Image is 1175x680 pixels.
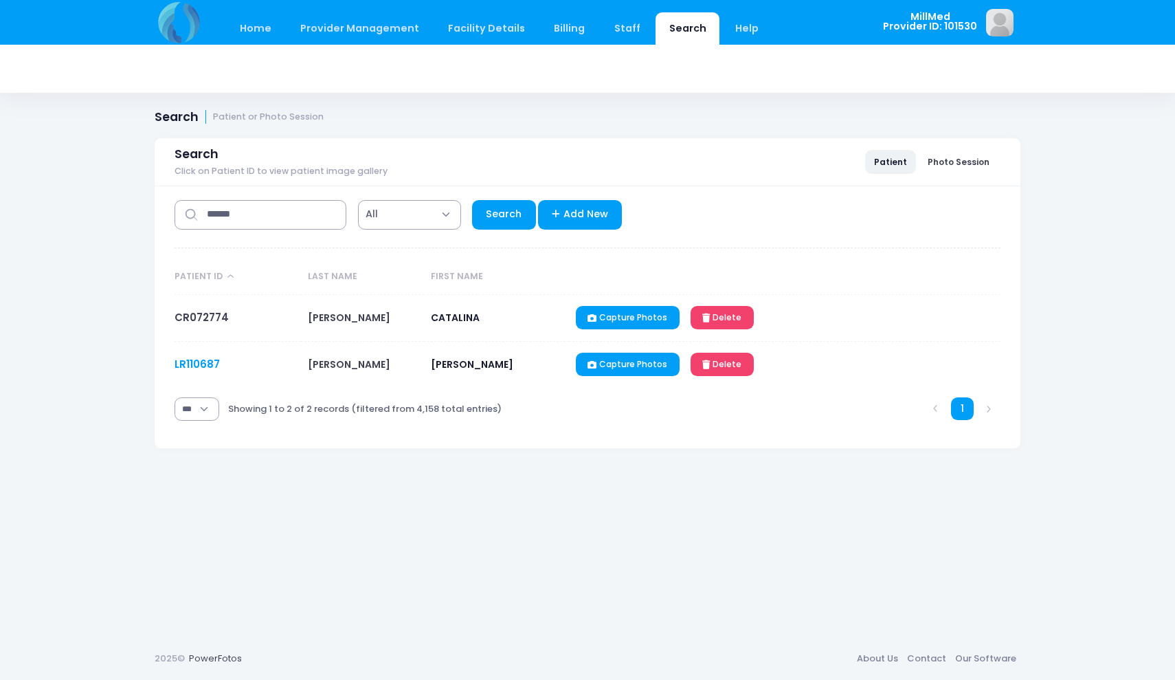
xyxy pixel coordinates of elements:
img: image [986,9,1014,36]
a: Capture Photos [576,306,680,329]
a: Home [226,12,284,45]
small: Patient or Photo Session [213,112,324,122]
span: All [358,200,461,230]
a: CR072774 [175,310,229,325]
a: LR110687 [175,357,220,371]
a: Capture Photos [576,353,680,376]
a: Photo Session [919,150,998,173]
span: Search [175,147,219,162]
a: 1 [951,397,974,420]
a: Our Software [950,646,1020,671]
a: Delete [691,353,754,376]
a: Delete [691,306,754,329]
a: PowerFotos [189,652,242,665]
h1: Search [155,110,324,124]
span: [PERSON_NAME] [431,358,513,371]
a: Patient [865,150,916,173]
th: First Name: activate to sort column ascending [424,259,569,295]
a: Facility Details [435,12,539,45]
a: Provider Management [287,12,432,45]
a: About Us [852,646,902,671]
th: Last Name: activate to sort column ascending [301,259,424,295]
div: Showing 1 to 2 of 2 records (filtered from 4,158 total entries) [228,393,502,425]
a: Contact [902,646,950,671]
th: Patient ID: activate to sort column descending [175,259,301,295]
span: CATALINA [431,311,480,325]
a: Help [722,12,772,45]
span: [PERSON_NAME] [308,358,390,371]
span: 2025© [155,652,185,665]
span: MillMed Provider ID: 101530 [883,12,977,32]
span: Click on Patient ID to view patient image gallery [175,166,388,177]
span: All [366,207,378,221]
span: [PERSON_NAME] [308,311,390,325]
a: Staff [601,12,653,45]
a: Billing [541,12,598,45]
a: Search [656,12,719,45]
a: Search [472,200,536,230]
a: Add New [538,200,623,230]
